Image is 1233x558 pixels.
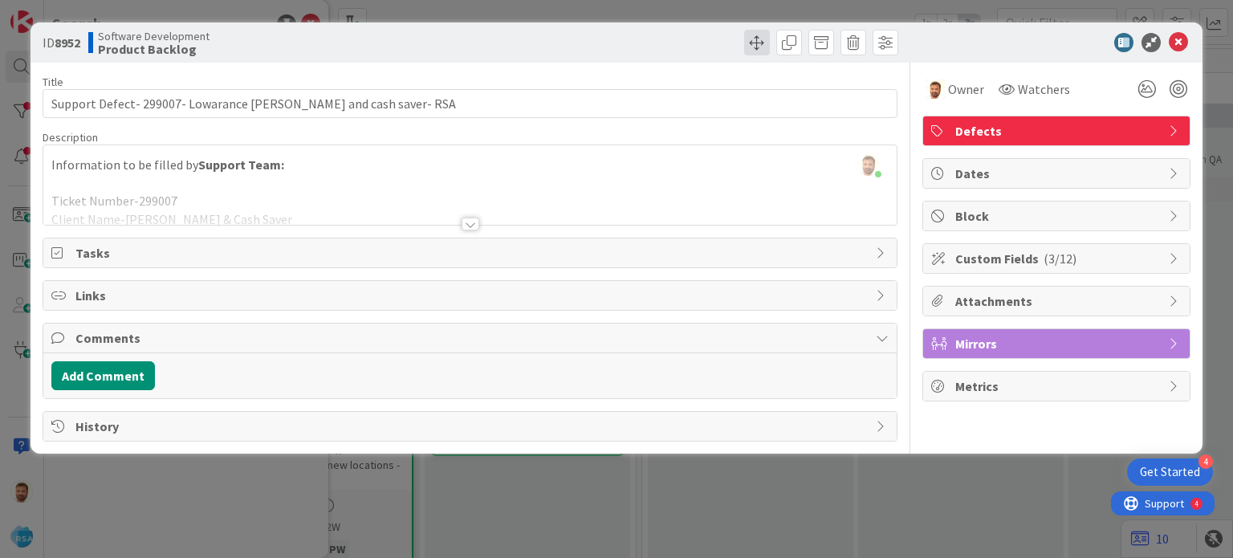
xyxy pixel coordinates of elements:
[51,156,888,174] p: Information to be filled by
[75,286,867,305] span: Links
[51,361,155,390] button: Add Comment
[75,328,867,348] span: Comments
[83,6,87,19] div: 4
[955,334,1161,353] span: Mirrors
[43,130,98,145] span: Description
[955,249,1161,268] span: Custom Fields
[955,377,1161,396] span: Metrics
[857,153,880,176] img: XQnMoIyljuWWkMzYLB6n4fjicomZFlZU.png
[75,243,867,263] span: Tasks
[98,43,210,55] b: Product Backlog
[98,30,210,43] span: Software Development
[75,417,867,436] span: History
[43,33,80,52] span: ID
[955,164,1161,183] span: Dates
[955,206,1161,226] span: Block
[1198,454,1213,469] div: 4
[34,2,73,22] span: Support
[55,35,80,51] b: 8952
[1044,250,1076,267] span: ( 3/12 )
[926,79,945,99] img: AS
[948,79,984,99] span: Owner
[1018,79,1070,99] span: Watchers
[198,157,284,173] strong: Support Team:
[955,121,1161,141] span: Defects
[1127,458,1213,486] div: Open Get Started checklist, remaining modules: 4
[43,89,897,118] input: type card name here...
[1140,464,1200,480] div: Get Started
[955,291,1161,311] span: Attachments
[43,75,63,89] label: Title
